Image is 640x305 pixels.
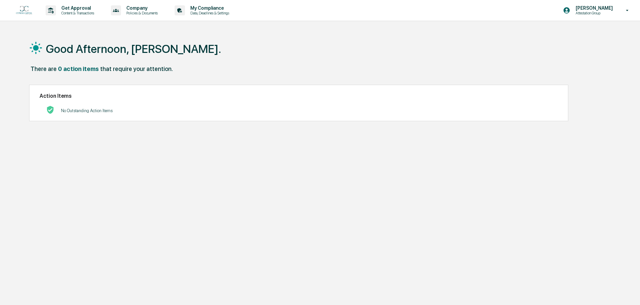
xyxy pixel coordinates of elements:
[46,106,54,114] img: No Actions logo
[100,65,173,72] div: that require your attention.
[185,5,233,11] p: My Compliance
[121,5,161,11] p: Company
[570,5,616,11] p: [PERSON_NAME]
[58,65,99,72] div: 0 action items
[46,42,221,56] h1: Good Afternoon, [PERSON_NAME].
[570,11,616,15] p: Attestation Group
[16,6,32,15] img: logo
[56,11,98,15] p: Content & Transactions
[121,11,161,15] p: Policies & Documents
[185,11,233,15] p: Data, Deadlines & Settings
[30,65,57,72] div: There are
[56,5,98,11] p: Get Approval
[61,108,113,113] p: No Outstanding Action Items
[40,93,558,99] h2: Action Items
